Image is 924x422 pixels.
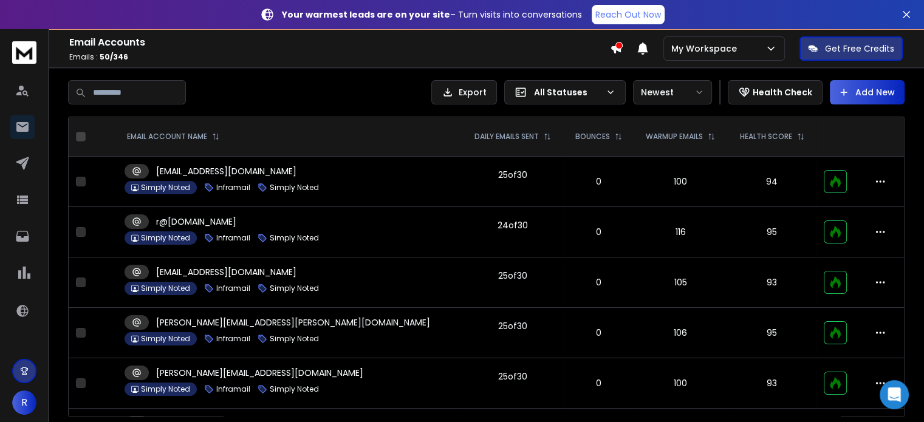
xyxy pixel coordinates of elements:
[880,380,909,409] div: Open Intercom Messenger
[431,80,497,104] button: Export
[728,257,816,308] td: 93
[634,358,728,409] td: 100
[216,284,250,293] p: Inframail
[270,334,319,344] p: Simply Noted
[270,183,319,192] p: Simply Noted
[141,183,190,192] p: Simply Noted
[216,384,250,394] p: Inframail
[216,233,250,243] p: Inframail
[570,377,626,389] p: 0
[282,9,450,21] strong: Your warmest leads are on your site
[830,80,905,104] button: Add New
[646,132,703,141] p: WARMUP EMAILS
[270,284,319,293] p: Simply Noted
[216,334,250,344] p: Inframail
[141,284,190,293] p: Simply Noted
[498,320,527,332] div: 25 of 30
[740,132,792,141] p: HEALTH SCORE
[534,86,601,98] p: All Statuses
[69,35,610,50] h1: Email Accounts
[575,132,610,141] p: BOUNCES
[141,384,190,394] p: Simply Noted
[141,233,190,243] p: Simply Noted
[570,175,626,188] p: 0
[12,390,36,415] button: R
[728,207,816,257] td: 95
[141,334,190,344] p: Simply Noted
[634,257,728,308] td: 105
[270,233,319,243] p: Simply Noted
[825,43,894,55] p: Get Free Credits
[570,226,626,238] p: 0
[156,316,430,328] p: [PERSON_NAME][EMAIL_ADDRESS][PERSON_NAME][DOMAIN_NAME]
[216,183,250,192] p: Inframail
[728,358,816,409] td: 93
[498,219,528,231] div: 24 of 30
[69,52,610,62] p: Emails :
[474,132,539,141] p: DAILY EMAILS SENT
[156,367,363,379] p: [PERSON_NAME][EMAIL_ADDRESS][DOMAIN_NAME]
[570,276,626,288] p: 0
[498,270,527,282] div: 25 of 30
[634,308,728,358] td: 106
[633,80,712,104] button: Newest
[127,132,219,141] div: EMAIL ACCOUNT NAME
[634,157,728,207] td: 100
[592,5,665,24] a: Reach Out Now
[282,9,582,21] p: – Turn visits into conversations
[270,384,319,394] p: Simply Noted
[634,207,728,257] td: 116
[595,9,661,21] p: Reach Out Now
[100,52,128,62] span: 50 / 346
[156,216,236,228] p: r@[DOMAIN_NAME]
[498,370,527,383] div: 25 of 30
[498,169,527,181] div: 25 of 30
[12,41,36,64] img: logo
[728,157,816,207] td: 94
[728,308,816,358] td: 95
[156,266,296,278] p: [EMAIL_ADDRESS][DOMAIN_NAME]
[753,86,812,98] p: Health Check
[728,80,823,104] button: Health Check
[570,327,626,339] p: 0
[799,36,903,61] button: Get Free Credits
[156,165,296,177] p: [EMAIL_ADDRESS][DOMAIN_NAME]
[671,43,742,55] p: My Workspace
